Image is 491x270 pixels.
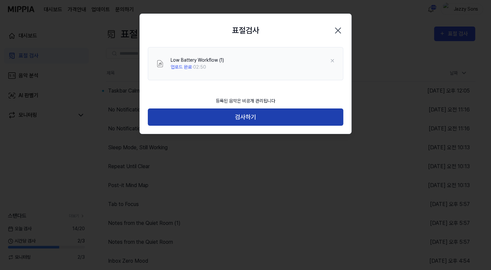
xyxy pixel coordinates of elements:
img: File Select [156,60,164,68]
h2: 표절검사 [232,25,259,36]
span: 업로드 완료 [171,64,192,70]
div: Low Battery Workflow (1) [171,57,224,64]
div: · 02:50 [171,64,224,71]
button: 검사하기 [148,108,343,126]
div: 등록된 음악은 비공개 관리됩니다 [212,94,279,108]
